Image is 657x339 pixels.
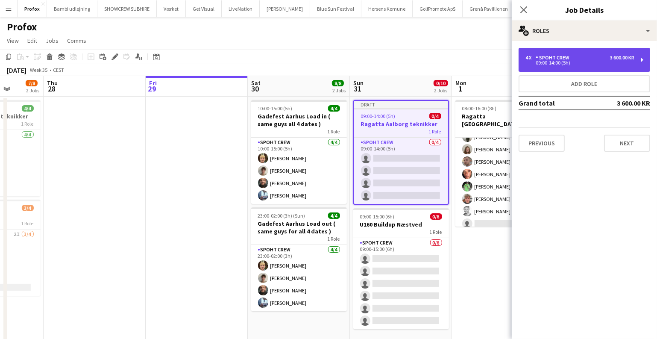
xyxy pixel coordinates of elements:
[222,0,260,17] button: LiveNation
[260,0,310,17] button: [PERSON_NAME]
[434,80,448,86] span: 0/10
[430,213,442,220] span: 0/6
[250,84,261,94] span: 30
[67,37,86,44] span: Comms
[429,113,441,119] span: 0/4
[429,128,441,135] span: 1 Role
[610,55,634,61] div: 3 600.00 KR
[46,37,59,44] span: Jobs
[328,105,340,112] span: 4/4
[328,128,340,135] span: 1 Role
[454,84,466,94] span: 1
[353,79,364,87] span: Sun
[47,0,97,17] button: Bambi udlejning
[525,55,536,61] div: 4 x
[512,21,657,41] div: Roles
[42,35,62,46] a: Jobs
[157,0,186,17] button: Værket
[354,138,448,204] app-card-role: Spoht Crew0/409:00-14:00 (5h)
[519,96,596,110] td: Grand total
[28,67,50,73] span: Week 35
[251,100,347,204] app-job-card: 10:00-15:00 (5h)4/4Gadefest Aarhus Load in ( same guys all 4 dates )1 RoleSpoht Crew4/410:00-15:0...
[97,0,157,17] button: SHOWCREW SUBHIRE
[361,113,396,119] span: 09:00-14:00 (5h)
[24,35,41,46] a: Edit
[604,135,650,152] button: Next
[21,121,34,127] span: 1 Role
[455,100,551,227] app-job-card: 08:00-16:00 (8h)9/10Ragatta [GEOGRAPHIC_DATA]1 Role08:00-16:00 (8h)[PERSON_NAME][PERSON_NAME][PER...
[353,238,449,329] app-card-role: Spoht Crew0/609:00-15:00 (6h)
[3,35,22,46] a: View
[353,208,449,329] app-job-card: 09:00-15:00 (6h)0/6U160 Buildup Næstved1 RoleSpoht Crew0/609:00-15:00 (6h)
[328,212,340,219] span: 4/4
[525,61,634,65] div: 09:00-14:00 (5h)
[251,245,347,311] app-card-role: Spoht Crew4/423:00-02:00 (3h)[PERSON_NAME][PERSON_NAME][PERSON_NAME][PERSON_NAME]
[22,105,34,112] span: 4/4
[53,67,64,73] div: CEST
[360,213,395,220] span: 09:00-15:00 (6h)
[22,205,34,211] span: 3/4
[430,229,442,235] span: 1 Role
[519,75,650,92] button: Add role
[26,80,38,86] span: 7/8
[512,4,657,15] h3: Job Details
[149,79,157,87] span: Fri
[413,0,463,17] button: GolfPromote ApS
[21,220,34,227] span: 1 Role
[352,84,364,94] span: 31
[361,0,413,17] button: Horsens Komune
[455,79,466,87] span: Mon
[332,80,344,86] span: 8/8
[26,87,39,94] div: 2 Jobs
[251,207,347,311] app-job-card: 23:00-02:00 (3h) (Sun)4/4Gadefest Aarhus Load out ( same guys for all 4 dates )1 RoleSpoht Crew4/...
[7,37,19,44] span: View
[596,96,650,110] td: 3 600.00 KR
[251,220,347,235] h3: Gadefest Aarhus Load out ( same guys for all 4 dates )
[353,100,449,205] app-job-card: Draft09:00-14:00 (5h)0/4Ragatta Aalborg teknikker1 RoleSpoht Crew0/409:00-14:00 (5h)
[46,84,58,94] span: 28
[328,236,340,242] span: 1 Role
[462,105,497,112] span: 08:00-16:00 (8h)
[455,91,551,232] app-card-role: 08:00-16:00 (8h)[PERSON_NAME][PERSON_NAME][PERSON_NAME][PERSON_NAME][PERSON_NAME][PERSON_NAME][PE...
[186,0,222,17] button: Get Visual
[519,135,565,152] button: Previous
[251,112,347,128] h3: Gadefest Aarhus Load in ( same guys all 4 dates )
[536,55,573,61] div: Spoht Crew
[251,138,347,204] app-card-role: Spoht Crew4/410:00-15:00 (5h)[PERSON_NAME][PERSON_NAME][PERSON_NAME][PERSON_NAME]
[258,212,305,219] span: 23:00-02:00 (3h) (Sun)
[64,35,90,46] a: Comms
[258,105,293,112] span: 10:00-15:00 (5h)
[434,87,448,94] div: 2 Jobs
[251,79,261,87] span: Sat
[332,87,346,94] div: 2 Jobs
[455,112,551,128] h3: Ragatta [GEOGRAPHIC_DATA]
[7,66,26,74] div: [DATE]
[463,0,515,17] button: Grenå Pavillionen
[353,221,449,228] h3: U160 Buildup Næstved
[18,0,47,17] button: Profox
[148,84,157,94] span: 29
[310,0,361,17] button: Blue Sun Festival
[47,79,58,87] span: Thu
[354,101,448,108] div: Draft
[27,37,37,44] span: Edit
[7,21,37,33] h1: Profox
[354,120,448,128] h3: Ragatta Aalborg teknikker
